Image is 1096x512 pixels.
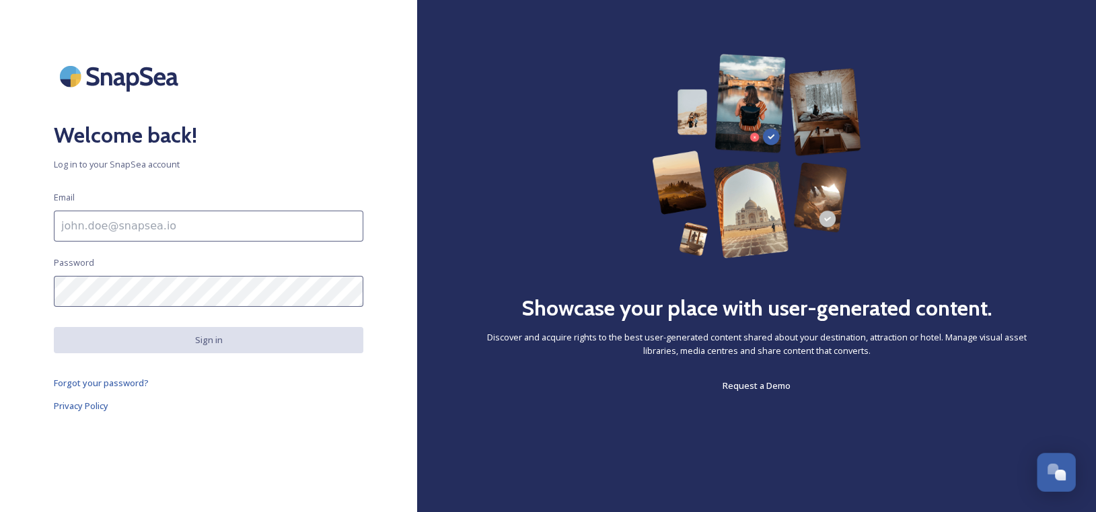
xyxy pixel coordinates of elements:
[54,256,94,269] span: Password
[54,327,363,353] button: Sign in
[521,292,992,324] h2: Showcase your place with user-generated content.
[723,377,791,394] a: Request a Demo
[54,54,188,99] img: SnapSea Logo
[54,398,363,414] a: Privacy Policy
[471,331,1042,357] span: Discover and acquire rights to the best user-generated content shared about your destination, att...
[54,191,75,204] span: Email
[54,377,149,389] span: Forgot your password?
[54,400,108,412] span: Privacy Policy
[1037,453,1076,492] button: Open Chat
[54,375,363,391] a: Forgot your password?
[54,158,363,171] span: Log in to your SnapSea account
[652,54,861,258] img: 63b42ca75bacad526042e722_Group%20154-p-800.png
[54,119,363,151] h2: Welcome back!
[54,211,363,242] input: john.doe@snapsea.io
[723,379,791,392] span: Request a Demo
